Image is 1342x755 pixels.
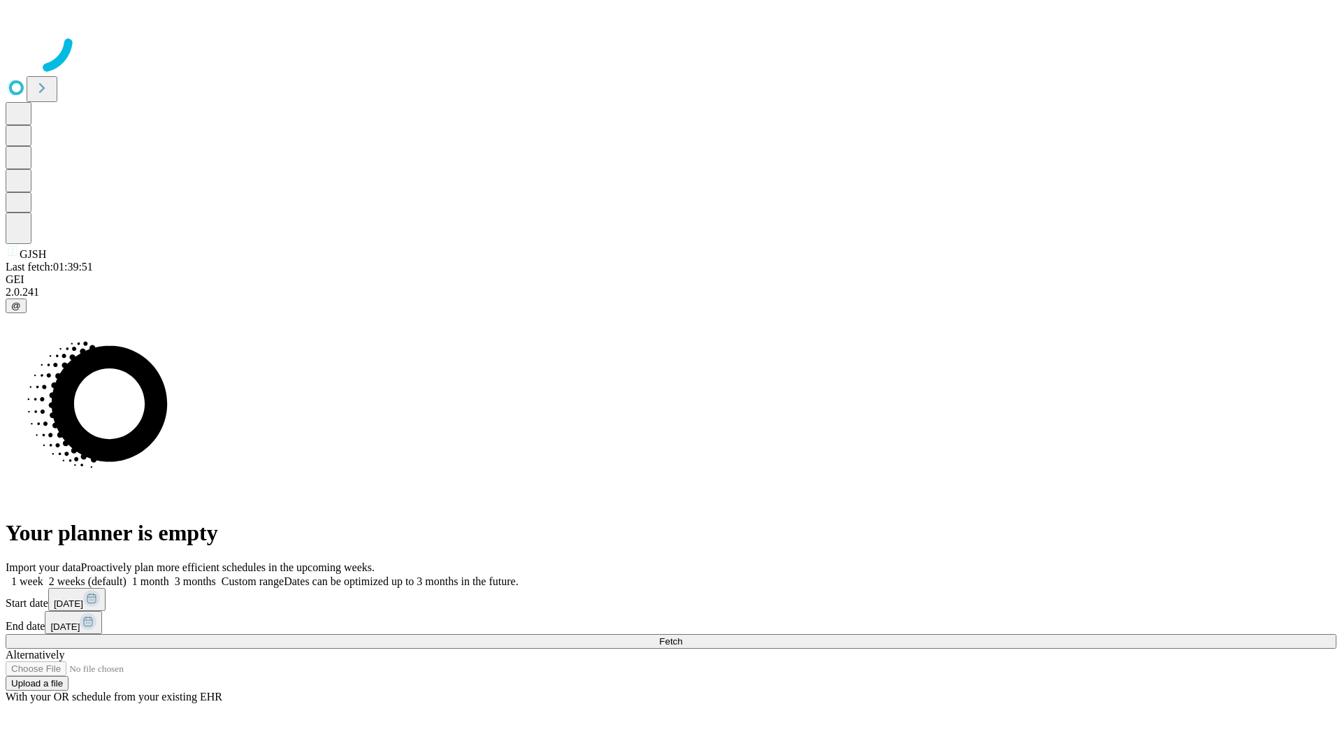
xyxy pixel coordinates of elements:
[48,588,106,611] button: [DATE]
[6,634,1336,649] button: Fetch
[81,561,375,573] span: Proactively plan more efficient schedules in the upcoming weeks.
[6,261,93,273] span: Last fetch: 01:39:51
[659,636,682,647] span: Fetch
[6,520,1336,546] h1: Your planner is empty
[6,649,64,661] span: Alternatively
[6,286,1336,299] div: 2.0.241
[175,575,216,587] span: 3 months
[50,621,80,632] span: [DATE]
[6,299,27,313] button: @
[6,561,81,573] span: Import your data
[222,575,284,587] span: Custom range
[132,575,169,587] span: 1 month
[6,676,68,691] button: Upload a file
[54,598,83,609] span: [DATE]
[6,691,222,703] span: With your OR schedule from your existing EHR
[6,273,1336,286] div: GEI
[6,611,1336,634] div: End date
[6,588,1336,611] div: Start date
[45,611,102,634] button: [DATE]
[49,575,127,587] span: 2 weeks (default)
[20,248,46,260] span: GJSH
[11,575,43,587] span: 1 week
[284,575,518,587] span: Dates can be optimized up to 3 months in the future.
[11,301,21,311] span: @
